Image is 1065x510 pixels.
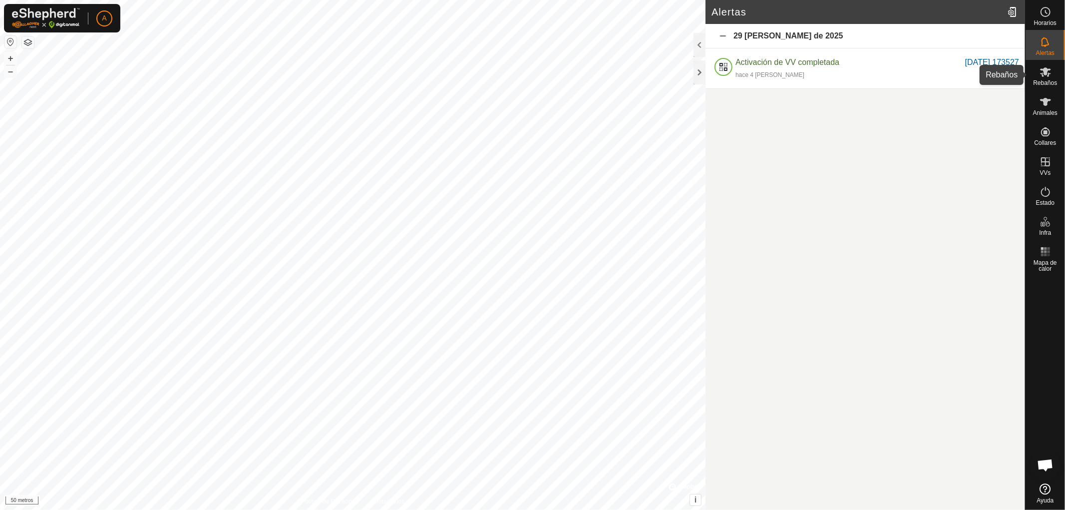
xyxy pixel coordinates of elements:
[371,497,404,506] a: Contáctanos
[8,53,13,63] font: +
[1026,480,1065,508] a: Ayuda
[965,58,1019,66] font: [DATE] 173527
[4,65,16,77] button: –
[1036,49,1055,56] font: Alertas
[22,36,34,48] button: Capas del Mapa
[690,495,701,506] button: i
[1040,169,1051,176] font: VVs
[8,66,13,76] font: –
[4,36,16,48] button: Restablecer mapa
[1034,19,1057,26] font: Horarios
[1037,497,1054,504] font: Ayuda
[1031,450,1061,480] a: Chat abierto
[1033,109,1058,116] font: Animales
[735,71,804,78] font: hace 4 [PERSON_NAME]
[12,8,80,28] img: Logotipo de Gallagher
[371,498,404,505] font: Contáctanos
[1034,139,1056,146] font: Collares
[301,497,358,506] a: Política de Privacidad
[733,31,843,40] font: 29 [PERSON_NAME] de 2025
[695,496,697,504] font: i
[1033,79,1057,86] font: Rebaños
[711,6,746,17] font: Alertas
[4,52,16,64] button: +
[735,58,839,66] font: Activación de VV completada
[1039,229,1051,236] font: Infra
[1034,259,1057,272] font: Mapa de calor
[102,14,106,22] font: A
[301,498,358,505] font: Política de Privacidad
[1036,199,1055,206] font: Estado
